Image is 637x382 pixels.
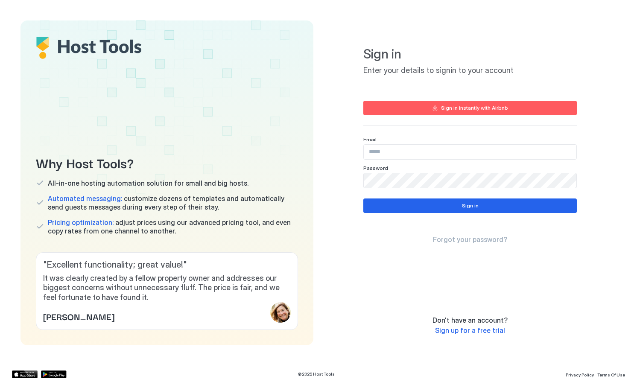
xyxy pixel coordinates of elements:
a: App Store [12,370,38,378]
span: Email [363,136,377,143]
span: Pricing optimization: [48,218,114,227]
span: adjust prices using our advanced pricing tool, and even copy rates from one channel to another. [48,218,298,235]
input: Input Field [364,145,576,159]
button: Sign in [363,198,577,213]
span: Privacy Policy [566,372,594,377]
span: Sign in [363,46,577,62]
div: profile [270,302,291,323]
span: Enter your details to signin to your account [363,66,577,76]
span: customize dozens of templates and automatically send guests messages during every step of their s... [48,194,298,211]
a: Terms Of Use [597,370,625,379]
span: © 2025 Host Tools [298,371,335,377]
button: Sign in instantly with Airbnb [363,101,577,115]
input: Input Field [364,173,576,188]
span: Why Host Tools? [36,153,298,172]
span: [PERSON_NAME] [43,310,114,323]
a: Forgot your password? [433,235,507,244]
span: Password [363,165,388,171]
span: Automated messaging: [48,194,122,203]
span: Sign up for a free trial [435,326,505,335]
span: Terms Of Use [597,372,625,377]
a: Privacy Policy [566,370,594,379]
div: Sign in [462,202,479,210]
a: Google Play Store [41,370,67,378]
span: Don't have an account? [432,316,508,324]
a: Sign up for a free trial [435,326,505,335]
span: All-in-one hosting automation solution for small and big hosts. [48,179,248,187]
div: Sign in instantly with Airbnb [441,104,508,112]
span: " Excellent functionality; great value! " [43,260,291,270]
span: It was clearly created by a fellow property owner and addresses our biggest concerns without unne... [43,274,291,303]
